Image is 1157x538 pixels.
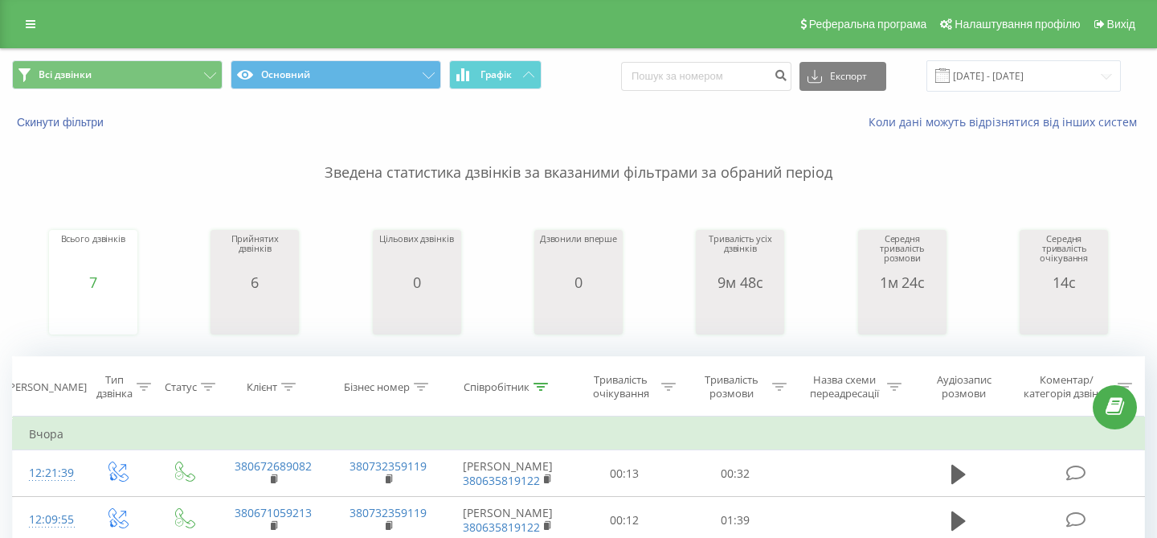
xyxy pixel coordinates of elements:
div: Цільових дзвінків [379,234,453,274]
span: Графік [480,69,512,80]
button: Всі дзвінки [12,60,223,89]
a: 380671059213 [235,505,312,520]
div: Тривалість розмови [694,373,768,400]
div: Всього дзвінків [61,234,125,274]
div: Коментар/категорія дзвінка [1020,373,1114,400]
div: Статус [165,380,197,394]
div: 6 [215,274,295,290]
div: Середня тривалість очікування [1024,234,1104,274]
div: Середня тривалість розмови [862,234,942,274]
div: 12:21:39 [29,458,67,489]
span: Налаштування профілю [955,18,1080,31]
a: 380672689082 [235,458,312,474]
button: Основний [231,60,441,89]
div: 7 [61,274,125,290]
td: 00:32 [680,450,791,497]
div: 0 [379,274,453,290]
div: 9м 48с [700,274,780,290]
td: [PERSON_NAME] [446,450,570,497]
button: Скинути фільтри [12,115,112,129]
a: 380732359119 [350,458,427,474]
span: Всі дзвінки [39,68,92,81]
span: Реферальна програма [809,18,927,31]
td: 00:13 [570,450,681,497]
div: Співробітник [464,380,529,394]
button: Графік [449,60,542,89]
div: Назва схеми переадресації [805,373,883,400]
div: Прийнятих дзвінків [215,234,295,274]
div: 12:09:55 [29,504,67,536]
button: Експорт [799,62,886,91]
div: Дзвонили вперше [540,234,617,274]
div: 0 [540,274,617,290]
a: 380732359119 [350,505,427,520]
p: Зведена статистика дзвінків за вказаними фільтрами за обраний період [12,130,1145,183]
span: Вихід [1107,18,1135,31]
div: Тривалість очікування [584,373,658,400]
div: Аудіозапис розмови [920,373,1008,400]
input: Пошук за номером [621,62,791,91]
div: Бізнес номер [344,380,410,394]
div: Тип дзвінка [96,373,133,400]
div: Тривалість усіх дзвінків [700,234,780,274]
div: [PERSON_NAME] [6,380,87,394]
td: Вчора [13,418,1145,450]
div: Клієнт [247,380,277,394]
a: 380635819122 [463,473,540,488]
div: 1м 24с [862,274,942,290]
a: Коли дані можуть відрізнятися вiд інших систем [869,114,1145,129]
a: 380635819122 [463,520,540,535]
div: 14с [1024,274,1104,290]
